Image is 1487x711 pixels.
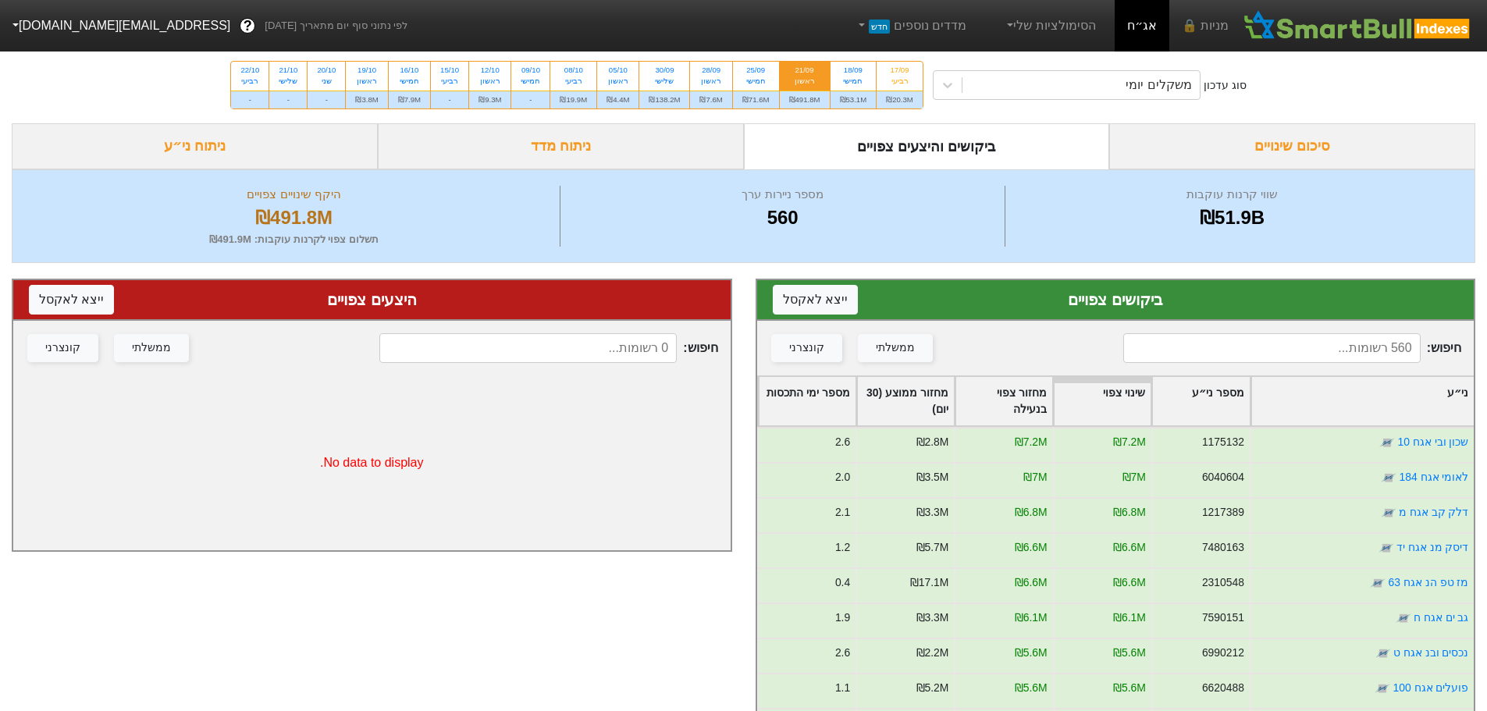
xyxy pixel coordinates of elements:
[834,680,849,696] div: 1.1
[1201,539,1243,556] div: 7480163
[564,186,1001,204] div: מספר ניירות ערך
[916,645,948,661] div: ₪2.2M
[355,65,378,76] div: 19/10
[1397,435,1468,448] a: שכון ובי אגח 10
[389,91,430,108] div: ₪7.9M
[1399,471,1468,483] a: לאומי אגח 184
[12,123,378,169] div: ניתוח ני״ע
[955,377,1052,425] div: Toggle SortBy
[834,469,849,485] div: 2.0
[29,285,114,315] button: ייצא לאקסל
[478,76,501,87] div: ראשון
[317,76,336,87] div: שני
[597,91,639,108] div: ₪4.4M
[834,504,849,521] div: 2.1
[916,610,948,626] div: ₪3.3M
[916,434,948,450] div: ₪2.8M
[834,434,849,450] div: 2.6
[1393,646,1468,659] a: נכסים ובנ אגח ט
[759,377,856,425] div: Toggle SortBy
[32,186,556,204] div: היקף שינויים צפויים
[858,334,933,362] button: ממשלתי
[699,65,722,76] div: 28/09
[114,334,189,362] button: ממשלתי
[1014,645,1047,661] div: ₪5.6M
[1380,505,1396,521] img: tase link
[1375,645,1390,661] img: tase link
[998,10,1102,41] a: הסימולציות שלי
[1381,470,1396,485] img: tase link
[1014,539,1047,556] div: ₪6.6M
[869,20,890,34] span: חדש
[1112,539,1145,556] div: ₪6.6M
[1112,680,1145,696] div: ₪5.6M
[840,65,867,76] div: 18/09
[1201,469,1243,485] div: 6040604
[469,91,510,108] div: ₪9.3M
[240,65,259,76] div: 22/10
[1201,574,1243,591] div: 2310548
[1014,434,1047,450] div: ₪7.2M
[564,204,1001,232] div: 560
[398,65,421,76] div: 16/10
[789,340,824,357] div: קונצרני
[1201,610,1243,626] div: 7590151
[440,76,459,87] div: רביעי
[1122,469,1145,485] div: ₪7M
[857,377,954,425] div: Toggle SortBy
[279,76,297,87] div: שלישי
[831,91,877,108] div: ₪53.1M
[1393,681,1468,694] a: פועלים אגח 100
[379,333,717,363] span: חיפוש :
[1396,541,1468,553] a: דיסק מנ אגח יד
[877,91,923,108] div: ₪20.3M
[1123,333,1421,363] input: 560 רשומות...
[649,65,680,76] div: 30/09
[771,334,842,362] button: קונצרני
[398,76,421,87] div: חמישי
[1112,434,1145,450] div: ₪7.2M
[1014,680,1047,696] div: ₪5.6M
[1395,610,1411,626] img: tase link
[733,91,779,108] div: ₪71.6M
[1370,575,1386,591] img: tase link
[789,65,820,76] div: 21/09
[607,76,629,87] div: ראשון
[13,375,731,550] div: No data to display.
[1204,77,1247,94] div: סוג עדכון
[1201,434,1243,450] div: 1175132
[378,123,744,169] div: ניתוח מדד
[848,10,973,41] a: מדדים נוספיםחדש
[521,65,540,76] div: 09/10
[29,288,715,311] div: היצעים צפויים
[478,65,501,76] div: 12/10
[690,91,731,108] div: ₪7.6M
[431,91,468,108] div: -
[780,91,830,108] div: ₪491.8M
[744,123,1110,169] div: ביקושים והיצעים צפויים
[916,680,948,696] div: ₪5.2M
[1251,377,1474,425] div: Toggle SortBy
[1241,10,1475,41] img: SmartBull
[916,504,948,521] div: ₪3.3M
[1379,435,1395,450] img: tase link
[876,340,915,357] div: ממשלתי
[32,204,556,232] div: ₪491.8M
[742,76,770,87] div: חמישי
[1388,576,1468,588] a: מז טפ הנ אגח 63
[511,91,550,108] div: -
[1112,504,1145,521] div: ₪6.8M
[742,65,770,76] div: 25/09
[834,539,849,556] div: 1.2
[521,76,540,87] div: חמישי
[1375,681,1390,696] img: tase link
[308,91,345,108] div: -
[1378,540,1393,556] img: tase link
[916,469,948,485] div: ₪3.5M
[916,539,948,556] div: ₪5.7M
[639,91,689,108] div: ₪138.2M
[1009,204,1455,232] div: ₪51.9B
[1398,506,1468,518] a: דלק קב אגח מ
[132,340,171,357] div: ממשלתי
[1112,645,1145,661] div: ₪5.6M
